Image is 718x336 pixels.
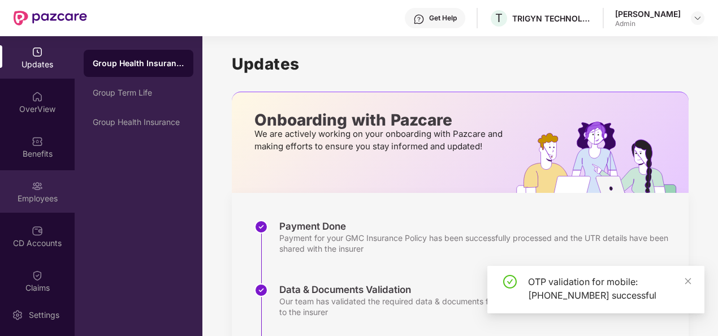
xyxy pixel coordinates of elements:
[279,296,677,317] div: Our team has validated the required data & documents for the insurance policy copy and submitted ...
[615,19,681,28] div: Admin
[25,309,63,321] div: Settings
[279,283,677,296] div: Data & Documents Validation
[232,54,689,74] h1: Updates
[503,275,517,288] span: check-circle
[495,11,503,25] span: T
[279,220,677,232] div: Payment Done
[32,46,43,58] img: svg+xml;base64,PHN2ZyBpZD0iVXBkYXRlZCIgeG1sbnM9Imh0dHA6Ly93d3cudzMub3JnLzIwMDAvc3ZnIiB3aWR0aD0iMj...
[14,11,87,25] img: New Pazcare Logo
[93,58,184,69] div: Group Health Insurance
[254,128,506,153] p: We are actively working on your onboarding with Pazcare and making efforts to ensure you stay inf...
[254,220,268,234] img: svg+xml;base64,PHN2ZyBpZD0iU3RlcC1Eb25lLTMyeDMyIiB4bWxucz0iaHR0cDovL3d3dy53My5vcmcvMjAwMC9zdmciIH...
[516,122,689,193] img: hrOnboarding
[32,136,43,147] img: svg+xml;base64,PHN2ZyBpZD0iQmVuZWZpdHMiIHhtbG5zPSJodHRwOi8vd3d3LnczLm9yZy8yMDAwL3N2ZyIgd2lkdGg9Ij...
[32,91,43,102] img: svg+xml;base64,PHN2ZyBpZD0iSG9tZSIgeG1sbnM9Imh0dHA6Ly93d3cudzMub3JnLzIwMDAvc3ZnIiB3aWR0aD0iMjAiIG...
[254,115,506,125] p: Onboarding with Pazcare
[32,270,43,281] img: svg+xml;base64,PHN2ZyBpZD0iQ2xhaW0iIHhtbG5zPSJodHRwOi8vd3d3LnczLm9yZy8yMDAwL3N2ZyIgd2lkdGg9IjIwIi...
[413,14,425,25] img: svg+xml;base64,PHN2ZyBpZD0iSGVscC0zMngzMiIgeG1sbnM9Imh0dHA6Ly93d3cudzMub3JnLzIwMDAvc3ZnIiB3aWR0aD...
[32,180,43,192] img: svg+xml;base64,PHN2ZyBpZD0iRW1wbG95ZWVzIiB4bWxucz0iaHR0cDovL3d3dy53My5vcmcvMjAwMC9zdmciIHdpZHRoPS...
[93,118,184,127] div: Group Health Insurance
[12,309,23,321] img: svg+xml;base64,PHN2ZyBpZD0iU2V0dGluZy0yMHgyMCIgeG1sbnM9Imh0dHA6Ly93d3cudzMub3JnLzIwMDAvc3ZnIiB3aW...
[615,8,681,19] div: [PERSON_NAME]
[693,14,702,23] img: svg+xml;base64,PHN2ZyBpZD0iRHJvcGRvd24tMzJ4MzIiIHhtbG5zPSJodHRwOi8vd3d3LnczLm9yZy8yMDAwL3N2ZyIgd2...
[254,283,268,297] img: svg+xml;base64,PHN2ZyBpZD0iU3RlcC1Eb25lLTMyeDMyIiB4bWxucz0iaHR0cDovL3d3dy53My5vcmcvMjAwMC9zdmciIH...
[684,277,692,285] span: close
[279,232,677,254] div: Payment for your GMC Insurance Policy has been successfully processed and the UTR details have be...
[429,14,457,23] div: Get Help
[512,13,591,24] div: TRIGYN TECHNOLOGIES LIMITED
[93,88,184,97] div: Group Term Life
[528,275,691,302] div: OTP validation for mobile: [PHONE_NUMBER] successful
[32,225,43,236] img: svg+xml;base64,PHN2ZyBpZD0iQ0RfQWNjb3VudHMiIGRhdGEtbmFtZT0iQ0QgQWNjb3VudHMiIHhtbG5zPSJodHRwOi8vd3...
